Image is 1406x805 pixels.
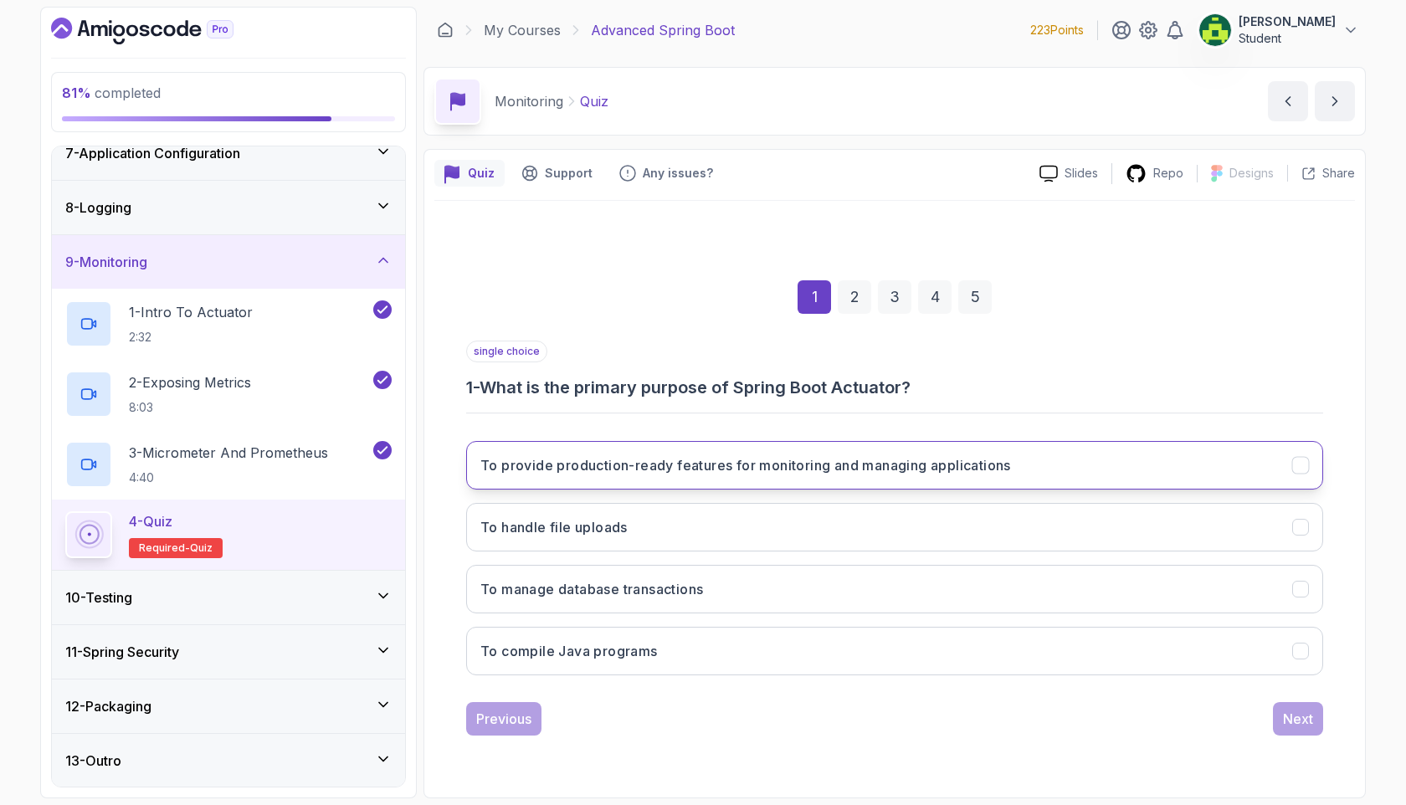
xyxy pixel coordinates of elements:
h3: To manage database transactions [480,579,703,599]
p: 2:32 [129,329,253,346]
button: Previous [466,702,541,736]
p: 4 - Quiz [129,511,172,531]
h3: To compile Java programs [480,641,658,661]
span: Required- [139,541,190,555]
h3: 10 - Testing [65,587,132,608]
button: 3-Micrometer And Prometheus4:40 [65,441,392,488]
div: 5 [958,280,992,314]
button: Next [1273,702,1323,736]
h3: 13 - Outro [65,751,121,771]
h3: To provide production-ready features for monitoring and managing applications [480,455,1011,475]
button: Share [1287,165,1355,182]
button: To manage database transactions [466,565,1323,613]
p: Monitoring [495,91,563,111]
h3: To handle file uploads [480,517,628,537]
p: Support [545,165,593,182]
button: Feedback button [609,160,723,187]
div: Previous [476,709,531,729]
button: 1-Intro To Actuator2:32 [65,300,392,347]
p: Quiz [580,91,608,111]
a: Dashboard [437,22,454,38]
h3: 1 - What is the primary purpose of Spring Boot Actuator? [466,376,1323,399]
span: 81 % [62,85,91,101]
button: To compile Java programs [466,627,1323,675]
div: 4 [918,280,952,314]
a: Dashboard [51,18,272,44]
div: 2 [838,280,871,314]
button: user profile image[PERSON_NAME]Student [1198,13,1359,47]
p: [PERSON_NAME] [1239,13,1336,30]
p: 4:40 [129,469,328,486]
button: To provide production-ready features for monitoring and managing applications [466,441,1323,490]
p: Advanced Spring Boot [591,20,735,40]
span: completed [62,85,161,101]
p: 8:03 [129,399,251,416]
p: Student [1239,30,1336,47]
h3: 8 - Logging [65,197,131,218]
button: 2-Exposing Metrics8:03 [65,371,392,418]
div: 3 [878,280,911,314]
h3: 7 - Application Configuration [65,143,240,163]
p: Designs [1229,165,1274,182]
a: My Courses [484,20,561,40]
button: 12-Packaging [52,679,405,733]
p: 1 - Intro To Actuator [129,302,253,322]
button: To handle file uploads [466,503,1323,551]
h3: 11 - Spring Security [65,642,179,662]
button: 4-QuizRequired-quiz [65,511,392,558]
p: Share [1322,165,1355,182]
p: Quiz [468,165,495,182]
button: 11-Spring Security [52,625,405,679]
p: 2 - Exposing Metrics [129,372,251,392]
a: Repo [1112,163,1197,184]
button: previous content [1268,81,1308,121]
h3: 9 - Monitoring [65,252,147,272]
a: Slides [1026,165,1111,182]
img: user profile image [1199,14,1231,46]
div: Next [1283,709,1313,729]
button: Support button [511,160,603,187]
p: Any issues? [643,165,713,182]
p: single choice [466,341,547,362]
h3: 12 - Packaging [65,696,151,716]
p: 3 - Micrometer And Prometheus [129,443,328,463]
p: Slides [1065,165,1098,182]
p: 223 Points [1030,22,1084,38]
span: quiz [190,541,213,555]
button: 8-Logging [52,181,405,234]
button: 13-Outro [52,734,405,787]
button: 10-Testing [52,571,405,624]
div: 1 [798,280,831,314]
p: Repo [1153,165,1183,182]
button: 7-Application Configuration [52,126,405,180]
button: 9-Monitoring [52,235,405,289]
button: quiz button [434,160,505,187]
button: next content [1315,81,1355,121]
